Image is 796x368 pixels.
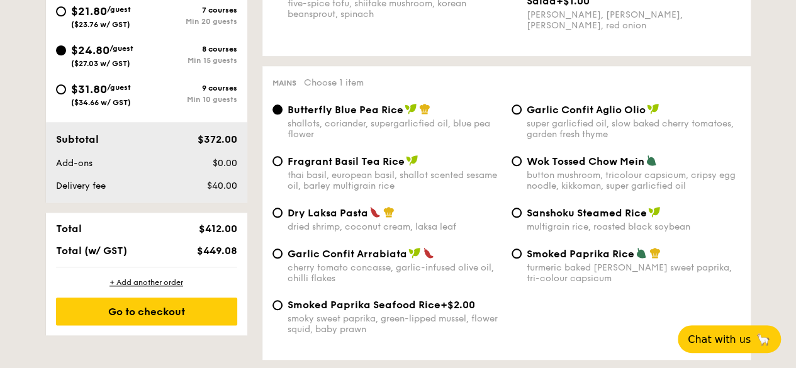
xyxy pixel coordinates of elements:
div: shallots, coriander, supergarlicfied oil, blue pea flower [288,118,502,140]
img: icon-vegan.f8ff3823.svg [406,155,418,166]
div: Go to checkout [56,298,237,325]
div: cherry tomato concasse, garlic-infused olive oil, chilli flakes [288,262,502,284]
img: icon-vegetarian.fe4039eb.svg [646,155,657,166]
span: Butterfly Blue Pea Rice [288,104,403,116]
input: Wok Tossed Chow Meinbutton mushroom, tricolour capsicum, cripsy egg noodle, kikkoman, super garli... [512,156,522,166]
div: super garlicfied oil, slow baked cherry tomatoes, garden fresh thyme [527,118,741,140]
input: Smoked Paprika Seafood Rice+$2.00smoky sweet paprika, green-lipped mussel, flower squid, baby prawn [272,300,283,310]
span: $31.80 [71,82,107,96]
input: $31.80/guest($34.66 w/ GST)9 coursesMin 10 guests [56,84,66,94]
img: icon-spicy.37a8142b.svg [423,247,434,259]
span: Dry Laksa Pasta [288,207,368,219]
span: /guest [107,5,131,14]
span: Garlic Confit Aglio Olio [527,104,646,116]
img: icon-spicy.37a8142b.svg [369,206,381,218]
span: Smoked Paprika Seafood Rice [288,299,440,311]
span: $24.80 [71,43,109,57]
input: Garlic Confit Aglio Oliosuper garlicfied oil, slow baked cherry tomatoes, garden fresh thyme [512,104,522,114]
input: Fragrant Basil Tea Ricethai basil, european basil, shallot scented sesame oil, barley multigrain ... [272,156,283,166]
span: Smoked Paprika Rice [527,248,634,260]
img: icon-vegan.f8ff3823.svg [648,206,661,218]
div: 7 courses [147,6,237,14]
span: Sanshoku Steamed Rice [527,207,647,219]
img: icon-vegan.f8ff3823.svg [647,103,659,114]
div: multigrain rice, roasted black soybean [527,221,741,232]
input: Butterfly Blue Pea Riceshallots, coriander, supergarlicfied oil, blue pea flower [272,104,283,114]
span: $372.00 [197,133,237,145]
input: Garlic Confit Arrabiatacherry tomato concasse, garlic-infused olive oil, chilli flakes [272,248,283,259]
input: Dry Laksa Pastadried shrimp, coconut cream, laksa leaf [272,208,283,218]
img: icon-vegan.f8ff3823.svg [408,247,421,259]
div: dried shrimp, coconut cream, laksa leaf [288,221,502,232]
div: button mushroom, tricolour capsicum, cripsy egg noodle, kikkoman, super garlicfied oil [527,170,741,191]
input: $24.80/guest($27.03 w/ GST)8 coursesMin 15 guests [56,45,66,55]
span: Choose 1 item [304,77,364,88]
span: Add-ons [56,158,92,169]
span: Mains [272,79,296,87]
div: 9 courses [147,84,237,92]
span: $21.80 [71,4,107,18]
span: $412.00 [198,223,237,235]
span: Total (w/ GST) [56,245,127,257]
div: [PERSON_NAME], [PERSON_NAME], [PERSON_NAME], red onion [527,9,741,31]
div: smoky sweet paprika, green-lipped mussel, flower squid, baby prawn [288,313,502,335]
span: $449.08 [196,245,237,257]
input: Smoked Paprika Riceturmeric baked [PERSON_NAME] sweet paprika, tri-colour capsicum [512,248,522,259]
span: Total [56,223,82,235]
span: 🦙 [756,332,771,347]
span: Garlic Confit Arrabiata [288,248,407,260]
img: icon-chef-hat.a58ddaea.svg [383,206,395,218]
span: /guest [107,83,131,92]
span: ($23.76 w/ GST) [71,20,130,29]
input: Sanshoku Steamed Ricemultigrain rice, roasted black soybean [512,208,522,218]
img: icon-chef-hat.a58ddaea.svg [419,103,430,114]
div: Min 20 guests [147,17,237,26]
span: Wok Tossed Chow Mein [527,155,644,167]
span: $40.00 [206,181,237,191]
span: Delivery fee [56,181,106,191]
span: Chat with us [688,333,751,345]
span: +$2.00 [440,299,475,311]
div: 8 courses [147,45,237,53]
input: $21.80/guest($23.76 w/ GST)7 coursesMin 20 guests [56,6,66,16]
button: Chat with us🦙 [678,325,781,353]
span: $0.00 [212,158,237,169]
div: turmeric baked [PERSON_NAME] sweet paprika, tri-colour capsicum [527,262,741,284]
span: Subtotal [56,133,99,145]
img: icon-vegan.f8ff3823.svg [405,103,417,114]
div: + Add another order [56,277,237,287]
span: ($27.03 w/ GST) [71,59,130,68]
div: Min 10 guests [147,95,237,104]
span: /guest [109,44,133,53]
div: Min 15 guests [147,56,237,65]
img: icon-chef-hat.a58ddaea.svg [649,247,661,259]
div: thai basil, european basil, shallot scented sesame oil, barley multigrain rice [288,170,502,191]
span: ($34.66 w/ GST) [71,98,131,107]
span: Fragrant Basil Tea Rice [288,155,405,167]
img: icon-vegetarian.fe4039eb.svg [636,247,647,259]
